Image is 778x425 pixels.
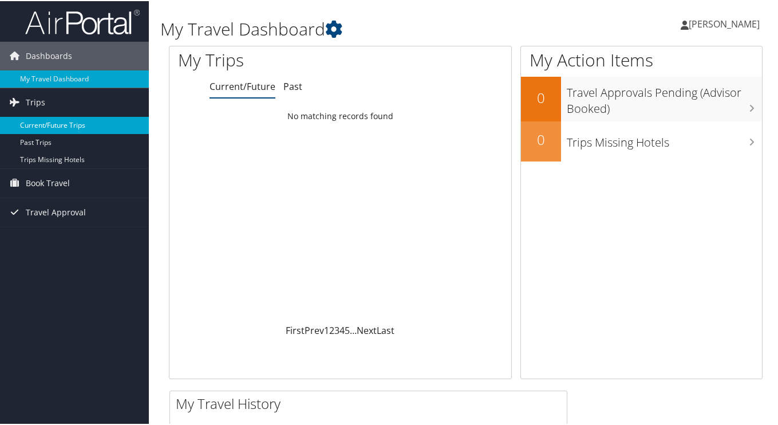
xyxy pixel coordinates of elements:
h3: Travel Approvals Pending (Advisor Booked) [567,78,762,116]
a: 2 [329,323,334,336]
span: Trips [26,87,45,116]
h1: My Travel Dashboard [160,16,567,40]
a: Prev [305,323,324,336]
span: Travel Approval [26,197,86,226]
a: [PERSON_NAME] [681,6,771,40]
span: … [350,323,357,336]
h2: My Travel History [176,393,567,412]
a: 0Trips Missing Hotels [521,120,762,160]
h2: 0 [521,129,561,148]
a: Next [357,323,377,336]
a: First [286,323,305,336]
a: 5 [345,323,350,336]
h3: Trips Missing Hotels [567,128,762,149]
a: 4 [339,323,345,336]
a: 1 [324,323,329,336]
span: [PERSON_NAME] [689,17,760,29]
td: No matching records found [169,105,511,125]
h1: My Trips [178,47,360,71]
h2: 0 [521,87,561,107]
a: Current/Future [210,79,275,92]
img: airportal-logo.png [25,7,140,34]
h1: My Action Items [521,47,762,71]
a: 0Travel Approvals Pending (Advisor Booked) [521,76,762,120]
a: Past [283,79,302,92]
span: Dashboards [26,41,72,69]
span: Book Travel [26,168,70,196]
a: 3 [334,323,339,336]
a: Last [377,323,394,336]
